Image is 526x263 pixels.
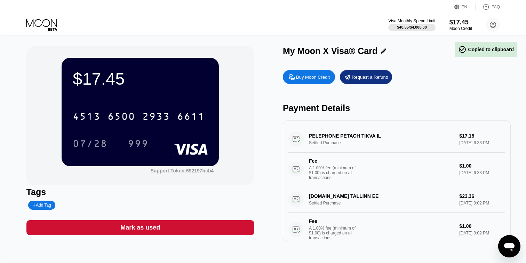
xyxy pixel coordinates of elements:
[107,112,135,123] div: 6500
[73,69,208,88] div: $17.45
[309,226,361,240] div: A 1.00% fee (minimum of $1.00) is charged on all transactions
[28,201,55,210] div: Add Tag
[69,108,209,125] div: 4513650029336611
[309,218,358,224] div: Fee
[476,3,500,10] div: FAQ
[397,25,427,29] div: $40.55 / $4,000.00
[122,135,154,152] div: 999
[498,235,520,257] iframe: Button to launch messaging window
[32,203,51,208] div: Add Tag
[459,223,505,229] div: $1.00
[296,74,330,80] div: Buy Moon Credit
[462,5,468,9] div: EN
[352,74,388,80] div: Request a Refund
[283,70,335,84] div: Buy Moon Credit
[492,5,500,9] div: FAQ
[150,168,214,173] div: Support Token:692197bcb4
[150,168,214,173] div: Support Token: 692197bcb4
[459,163,505,169] div: $1.00
[26,187,254,197] div: Tags
[26,220,254,235] div: Mark as used
[309,165,361,180] div: A 1.00% fee (minimum of $1.00) is charged on all transactions
[388,18,435,23] div: Visa Monthly Spend Limit
[128,139,149,150] div: 999
[67,135,113,152] div: 07/28
[458,45,467,54] span: 
[283,46,377,56] div: My Moon X Visa® Card
[177,112,205,123] div: 6611
[454,3,476,10] div: EN
[288,213,505,246] div: FeeA 1.00% fee (minimum of $1.00) is charged on all transactions$1.00[DATE] 9:02 PM
[449,19,472,31] div: $17.45Moon Credit
[73,112,101,123] div: 4513
[340,70,392,84] div: Request a Refund
[288,153,505,186] div: FeeA 1.00% fee (minimum of $1.00) is charged on all transactions$1.00[DATE] 6:33 PM
[458,45,514,54] div: Copied to clipboard
[449,26,472,31] div: Moon Credit
[309,158,358,164] div: Fee
[459,231,505,235] div: [DATE] 9:02 PM
[388,18,435,31] div: Visa Monthly Spend Limit$40.55/$4,000.00
[142,112,170,123] div: 2933
[120,224,160,232] div: Mark as used
[449,19,472,26] div: $17.45
[73,139,107,150] div: 07/28
[283,103,511,113] div: Payment Details
[459,170,505,175] div: [DATE] 6:33 PM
